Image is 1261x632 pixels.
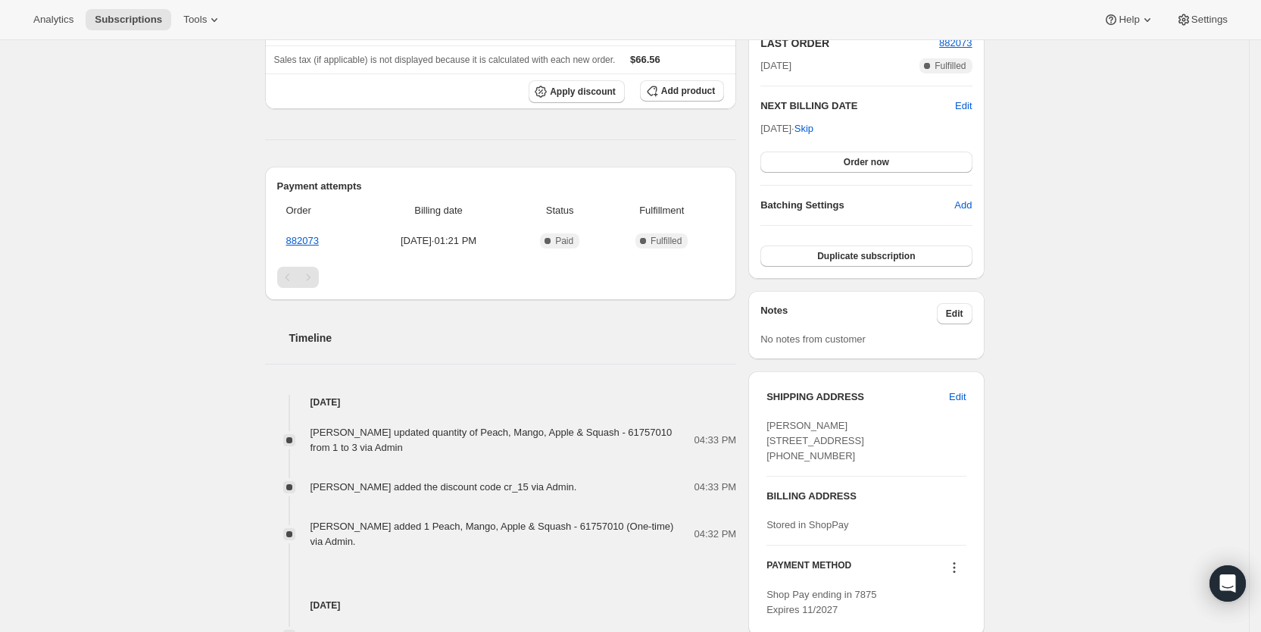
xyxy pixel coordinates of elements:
button: Add product [640,80,724,102]
button: Add [945,193,981,217]
h2: LAST ORDER [760,36,939,51]
button: Duplicate subscription [760,246,972,267]
button: Help [1094,9,1163,30]
span: Billing date [366,203,511,218]
span: 04:33 PM [694,433,737,448]
h4: [DATE] [265,395,737,410]
span: Fulfilled [651,235,682,247]
h4: [DATE] [265,598,737,613]
span: Subscriptions [95,14,162,26]
button: Subscriptions [86,9,171,30]
span: [PERSON_NAME] [STREET_ADDRESS] [PHONE_NUMBER] [766,420,864,461]
h6: Batching Settings [760,198,954,213]
span: Status [520,203,599,218]
span: Order now [844,156,889,168]
span: Help [1119,14,1139,26]
a: 882073 [939,37,972,48]
h2: Timeline [289,330,737,346]
span: Fulfillment [608,203,715,218]
h3: Notes [760,303,937,324]
span: [DATE] [760,58,791,74]
button: Apply discount [529,80,625,103]
span: Edit [949,390,966,405]
span: 04:33 PM [694,480,737,495]
h3: BILLING ADDRESS [766,489,966,504]
h2: NEXT BILLING DATE [760,99,955,114]
button: Edit [937,303,972,324]
span: Skip [794,121,813,136]
span: Tools [183,14,207,26]
span: 04:32 PM [694,527,737,542]
nav: Pagination [277,267,725,288]
span: Add product [661,85,715,97]
span: Duplicate subscription [817,250,915,262]
span: No notes from customer [760,333,866,345]
button: Settings [1167,9,1237,30]
span: Add [954,198,972,213]
h3: PAYMENT METHOD [766,559,851,580]
h2: Payment attempts [277,179,725,194]
span: Fulfilled [935,60,966,72]
th: Order [277,194,362,227]
span: Stored in ShopPay [766,519,848,530]
span: Settings [1191,14,1228,26]
button: Analytics [24,9,83,30]
span: Sales tax (if applicable) is not displayed because it is calculated with each new order. [274,55,616,65]
span: [PERSON_NAME] added 1 Peach, Mango, Apple & Squash - 61757010 (One-time) via Admin. [311,521,674,547]
button: Tools [174,9,231,30]
h3: SHIPPING ADDRESS [766,390,949,405]
span: Analytics [33,14,73,26]
span: Edit [946,308,963,320]
div: Open Intercom Messenger [1209,565,1246,602]
button: Edit [955,99,972,114]
span: [DATE] · 01:21 PM [366,233,511,249]
button: Order now [760,152,972,173]
span: [DATE] · [760,123,813,134]
span: Shop Pay ending in 7875 Expires 11/2027 [766,589,876,615]
span: Apply discount [550,86,616,98]
span: [PERSON_NAME] updated quantity of Peach, Mango, Apple & Squash - 61757010 from 1 to 3 via Admin [311,427,673,453]
button: Skip [785,117,822,141]
span: $66.56 [630,54,660,65]
span: Paid [555,235,573,247]
span: [PERSON_NAME] added the discount code cr_15 via Admin. [311,481,577,493]
a: 882073 [286,235,319,246]
button: 882073 [939,36,972,51]
button: Edit [940,385,975,409]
